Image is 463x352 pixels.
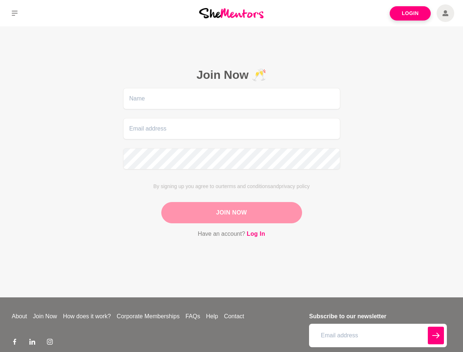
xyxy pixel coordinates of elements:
[30,312,60,321] a: Join Now
[223,183,270,189] span: terms and conditions
[123,229,340,239] p: Have an account?
[9,312,30,321] a: About
[183,312,203,321] a: FAQs
[123,183,340,190] p: By signing up you agree to our and
[123,88,340,109] input: Name
[60,312,114,321] a: How does it work?
[309,312,447,321] h4: Subscribe to our newsletter
[123,67,340,82] h2: Join Now 🥂
[247,229,265,239] a: Log In
[29,338,35,347] a: LinkedIn
[123,118,340,139] input: Email address
[203,312,221,321] a: Help
[390,6,431,21] a: Login
[12,338,18,347] a: Facebook
[279,183,310,189] span: privacy policy
[309,324,447,347] input: Email address
[221,312,247,321] a: Contact
[199,8,264,18] img: She Mentors Logo
[47,338,53,347] a: Instagram
[114,312,183,321] a: Corporate Memberships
